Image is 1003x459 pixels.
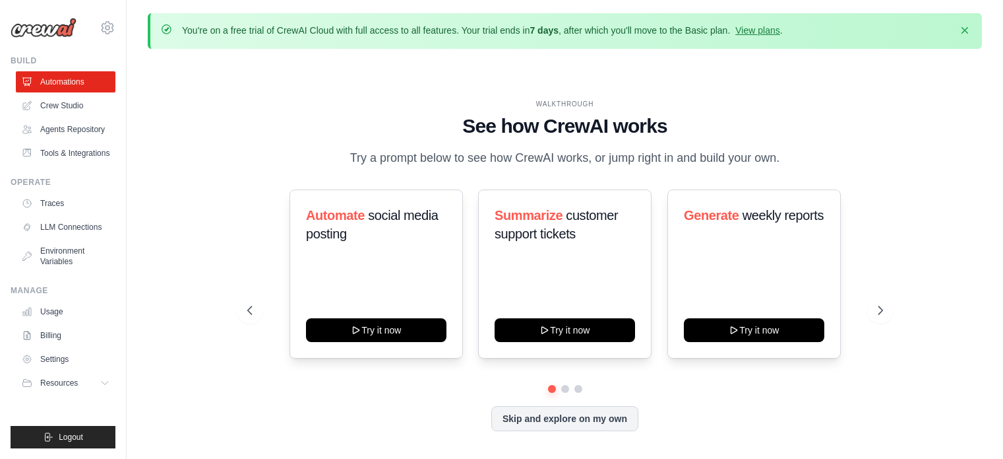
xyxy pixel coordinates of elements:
[16,143,115,164] a: Tools & Integrations
[11,285,115,296] div: Manage
[11,18,76,38] img: Logo
[16,325,115,346] a: Billing
[16,119,115,140] a: Agents Repository
[16,217,115,238] a: LLM Connections
[735,25,779,36] a: View plans
[182,24,783,37] p: You're on a free trial of CrewAI Cloud with full access to all features. Your trial ends in , aft...
[530,25,559,36] strong: 7 days
[16,193,115,214] a: Traces
[16,372,115,394] button: Resources
[247,99,883,109] div: WALKTHROUGH
[16,301,115,322] a: Usage
[59,432,83,442] span: Logout
[16,95,115,116] a: Crew Studio
[495,318,635,342] button: Try it now
[247,114,883,138] h1: See how CrewAI works
[306,318,446,342] button: Try it now
[11,55,115,66] div: Build
[344,149,787,168] p: Try a prompt below to see how CrewAI works, or jump right in and build your own.
[16,349,115,370] a: Settings
[306,208,439,241] span: social media posting
[11,177,115,188] div: Operate
[491,406,638,431] button: Skip and explore on my own
[40,378,78,388] span: Resources
[743,208,824,223] span: weekly reports
[306,208,365,223] span: Automate
[16,71,115,92] a: Automations
[495,208,618,241] span: customer support tickets
[684,208,739,223] span: Generate
[16,240,115,272] a: Environment Variables
[495,208,562,223] span: Summarize
[684,318,824,342] button: Try it now
[11,426,115,448] button: Logout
